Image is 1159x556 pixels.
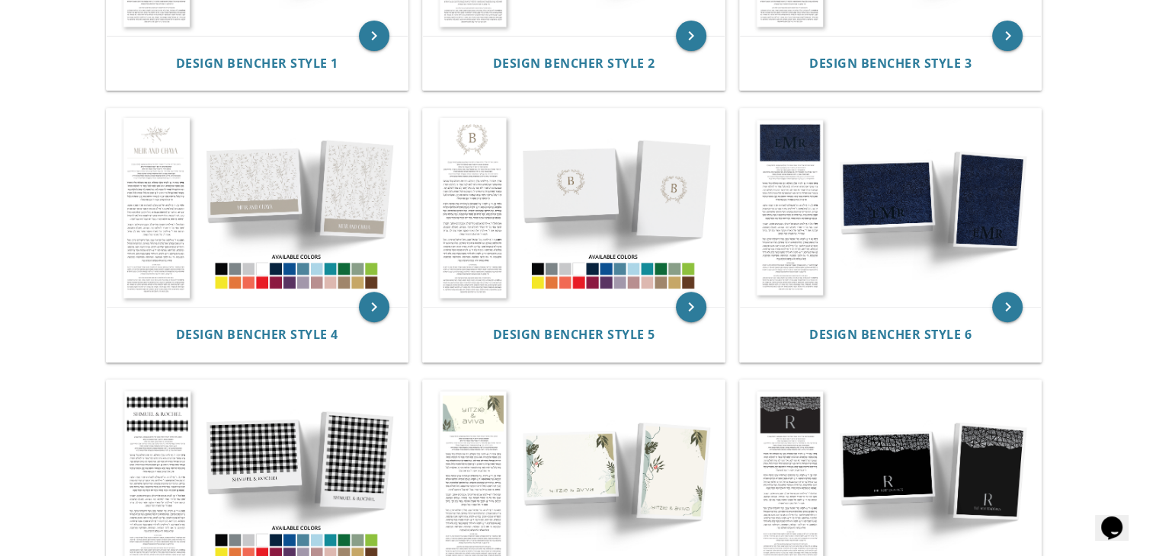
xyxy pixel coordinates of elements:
[1095,495,1144,541] iframe: chat widget
[107,109,408,307] img: Design Bencher Style 4
[809,56,972,71] a: Design Bencher Style 3
[992,21,1023,51] a: keyboard_arrow_right
[359,292,389,322] a: keyboard_arrow_right
[359,21,389,51] a: keyboard_arrow_right
[423,109,725,307] img: Design Bencher Style 5
[176,55,338,72] span: Design Bencher Style 1
[492,328,655,342] a: Design Bencher Style 5
[176,328,338,342] a: Design Bencher Style 4
[492,56,655,71] a: Design Bencher Style 2
[992,292,1023,322] a: keyboard_arrow_right
[492,326,655,343] span: Design Bencher Style 5
[176,326,338,343] span: Design Bencher Style 4
[676,292,706,322] a: keyboard_arrow_right
[740,109,1042,307] img: Design Bencher Style 6
[809,55,972,72] span: Design Bencher Style 3
[176,56,338,71] a: Design Bencher Style 1
[676,21,706,51] a: keyboard_arrow_right
[492,55,655,72] span: Design Bencher Style 2
[809,326,972,343] span: Design Bencher Style 6
[809,328,972,342] a: Design Bencher Style 6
